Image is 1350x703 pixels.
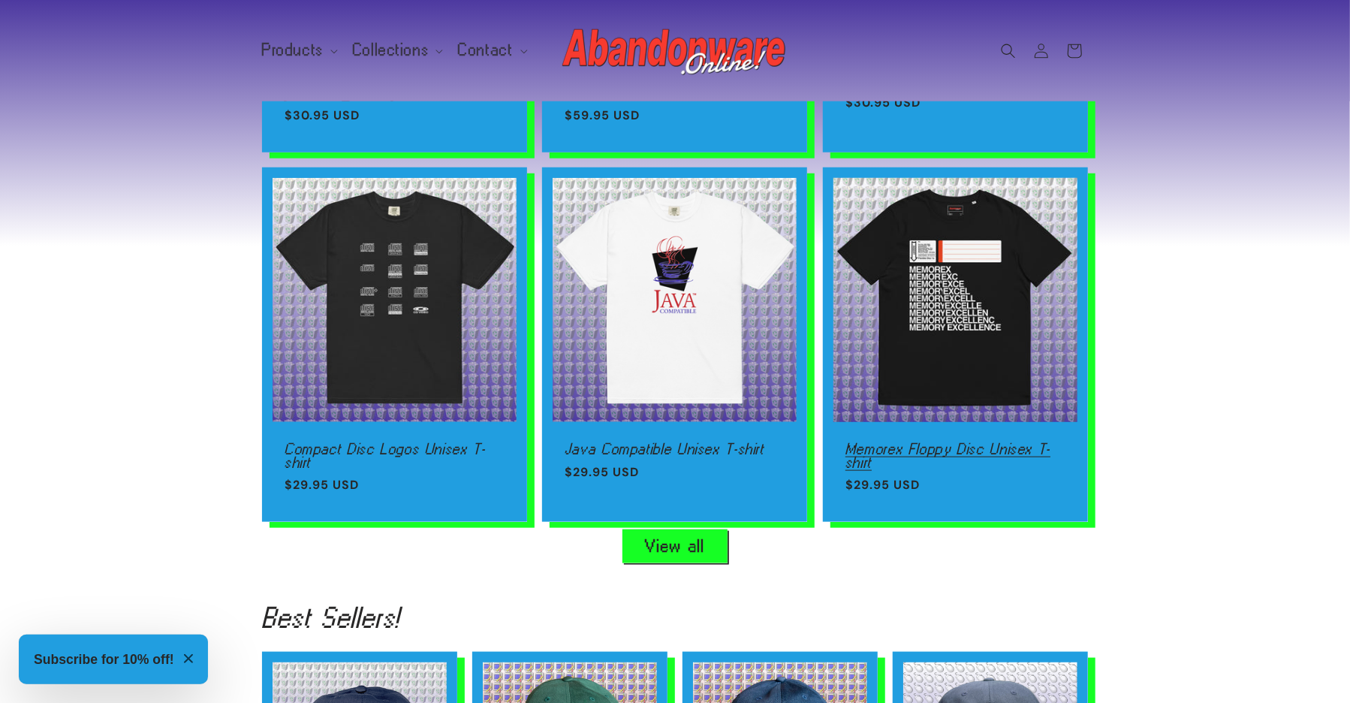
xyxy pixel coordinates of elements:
[622,530,728,563] a: View all products in the All Products collection
[562,21,788,81] img: Abandonware
[344,35,450,66] summary: Collections
[458,44,513,57] span: Contact
[353,44,429,57] span: Collections
[449,35,533,66] summary: Contact
[565,442,785,456] a: Java Compatible Unisex T-shirt
[253,35,344,66] summary: Products
[285,442,505,469] a: Compact Disc Logos Unisex T-shirt
[845,442,1065,469] a: Memorex Floppy Disc Unisex T-shirt
[262,44,324,57] span: Products
[992,35,1025,68] summary: Search
[262,605,1088,629] h2: Best Sellers!
[557,15,794,86] a: Abandonware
